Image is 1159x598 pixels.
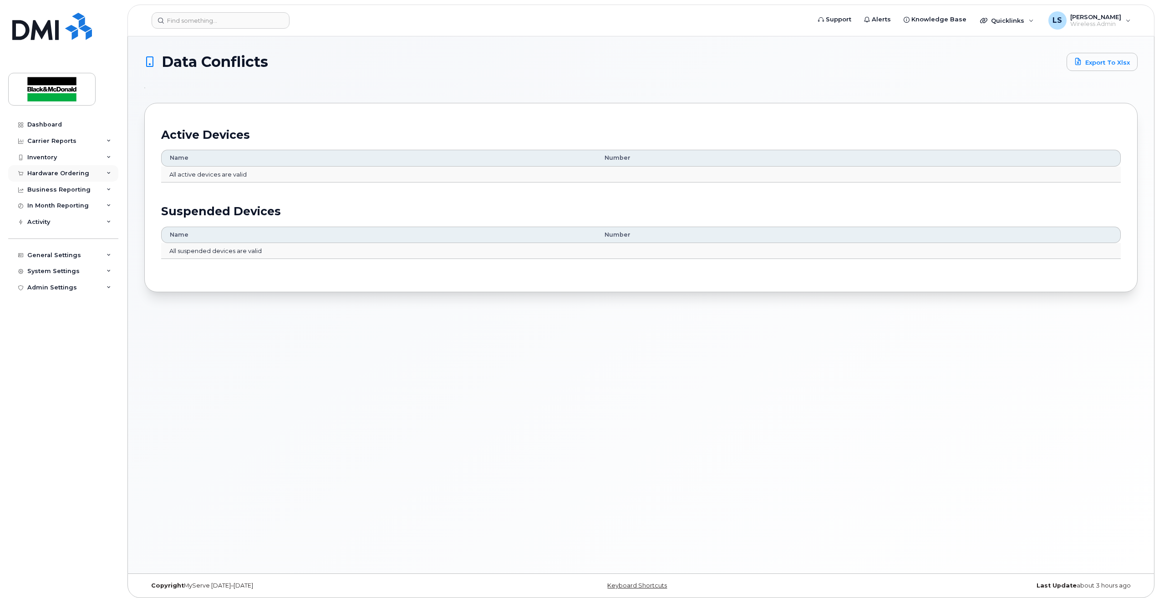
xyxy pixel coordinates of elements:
th: Name [161,150,596,166]
th: Name [161,227,596,243]
a: Export to Xlsx [1067,53,1138,71]
h2: Suspended Devices [161,204,1121,218]
h2: Active Devices [161,128,1121,142]
th: Number [596,150,1121,166]
td: All active devices are valid [161,167,1121,183]
th: Number [596,227,1121,243]
div: about 3 hours ago [807,582,1138,589]
strong: Copyright [151,582,184,589]
strong: Last Update [1037,582,1077,589]
div: MyServe [DATE]–[DATE] [144,582,475,589]
td: All suspended devices are valid [161,243,1121,259]
span: Data Conflicts [162,55,268,69]
a: Keyboard Shortcuts [607,582,667,589]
